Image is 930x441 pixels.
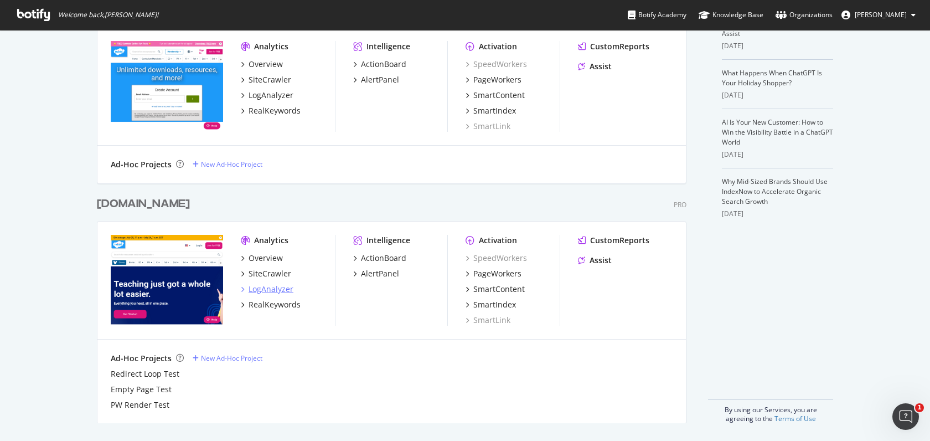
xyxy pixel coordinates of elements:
div: New Ad-Hoc Project [201,353,262,363]
a: ActionBoard [353,253,406,264]
a: New Ad-Hoc Project [193,353,262,363]
a: RealKeywords [241,105,301,116]
a: ActionBoard [353,59,406,70]
div: Analytics [254,41,288,52]
a: New Ad-Hoc Project [193,160,262,169]
div: Analytics [254,235,288,246]
button: [PERSON_NAME] [833,6,924,24]
a: SmartLink [466,315,510,326]
div: LogAnalyzer [249,284,293,295]
div: Intelligence [366,41,410,52]
a: SmartIndex [466,105,516,116]
div: CustomReports [590,235,649,246]
a: SmartContent [466,90,525,101]
a: SpeedWorkers [466,253,527,264]
span: 1 [915,403,924,412]
div: Overview [249,253,283,264]
div: [DATE] [722,41,833,51]
div: Organizations [776,9,833,20]
a: Overview [241,59,283,70]
div: AlertPanel [361,74,399,85]
a: Empty Page Test [111,384,172,395]
div: PageWorkers [473,268,521,279]
div: Activation [479,41,517,52]
div: SmartIndex [473,299,516,310]
iframe: Intercom live chat [892,403,919,430]
div: [DATE] [722,150,833,160]
div: Activation [479,235,517,246]
span: Paul Beer [855,10,907,19]
a: Assist [578,61,612,72]
div: RealKeywords [249,105,301,116]
div: New Ad-Hoc Project [201,160,262,169]
a: Redirect Loop Test [111,368,179,380]
a: SiteCrawler [241,268,291,279]
a: How to Save Hours on Content and Research Workflows with Botify Assist [722,9,829,38]
div: SmartIndex [473,105,516,116]
a: Assist [578,255,612,266]
div: Pro [674,200,686,209]
div: RealKeywords [249,299,301,310]
div: Intelligence [366,235,410,246]
a: PageWorkers [466,268,521,279]
div: Assist [590,255,612,266]
div: ActionBoard [361,59,406,70]
a: [DOMAIN_NAME] [97,196,194,212]
a: AlertPanel [353,268,399,279]
a: PW Render Test [111,399,169,411]
a: CustomReports [578,235,649,246]
div: AlertPanel [361,268,399,279]
div: Ad-Hoc Projects [111,353,172,364]
div: Knowledge Base [699,9,763,20]
a: AI Is Your New Customer: How to Win the Visibility Battle in a ChatGPT World [722,117,833,147]
img: twinkl.co.uk [111,41,223,131]
a: CustomReports [578,41,649,52]
div: [DATE] [722,90,833,100]
div: SiteCrawler [249,268,291,279]
a: PageWorkers [466,74,521,85]
div: SiteCrawler [249,74,291,85]
a: Why Mid-Sized Brands Should Use IndexNow to Accelerate Organic Search Growth [722,177,828,206]
a: LogAnalyzer [241,284,293,295]
div: LogAnalyzer [249,90,293,101]
a: SmartLink [466,121,510,132]
a: SmartIndex [466,299,516,310]
img: twinkl.com [111,235,223,325]
div: SmartContent [473,284,525,295]
a: What Happens When ChatGPT Is Your Holiday Shopper? [722,68,822,88]
a: RealKeywords [241,299,301,310]
a: LogAnalyzer [241,90,293,101]
a: Overview [241,253,283,264]
div: Assist [590,61,612,72]
div: Botify Academy [628,9,686,20]
a: SiteCrawler [241,74,291,85]
a: SmartContent [466,284,525,295]
div: [DOMAIN_NAME] [97,196,190,212]
div: ActionBoard [361,253,406,264]
div: [DATE] [722,209,833,219]
div: CustomReports [590,41,649,52]
div: Overview [249,59,283,70]
a: AlertPanel [353,74,399,85]
span: Welcome back, [PERSON_NAME] ! [58,11,158,19]
div: PageWorkers [473,74,521,85]
div: By using our Services, you are agreeing to the [708,399,833,423]
a: Terms of Use [774,414,816,423]
div: Ad-Hoc Projects [111,159,172,170]
div: SmartContent [473,90,525,101]
a: SpeedWorkers [466,59,527,70]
